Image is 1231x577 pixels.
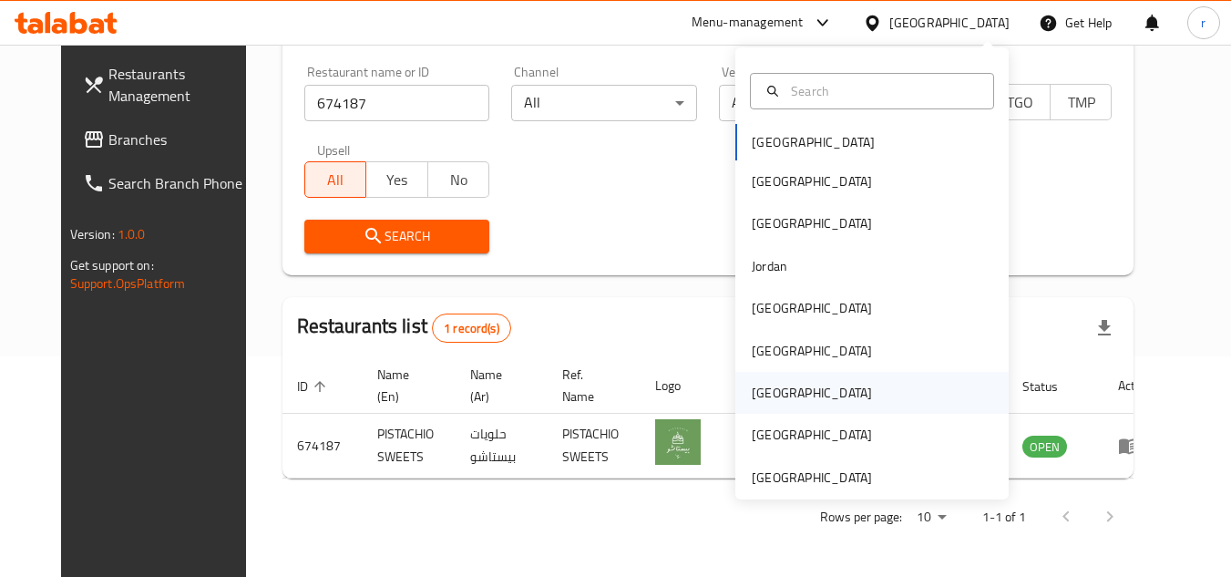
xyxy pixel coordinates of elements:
input: Search for restaurant name or ID.. [304,85,490,121]
span: Yes [374,167,421,193]
td: 1 [723,414,786,479]
th: Action [1103,358,1166,414]
div: [GEOGRAPHIC_DATA] [752,213,872,233]
table: enhanced table [282,358,1166,479]
span: Get support on: [70,253,154,277]
span: OPEN [1022,437,1067,458]
div: Total records count [432,314,511,343]
div: [GEOGRAPHIC_DATA] [889,13,1010,33]
a: Branches [68,118,267,161]
div: Menu [1118,435,1152,457]
div: Jordan [752,256,787,276]
div: OPEN [1022,436,1067,458]
td: حلويات بيستاشو [456,414,548,479]
div: Export file [1082,306,1126,350]
td: PISTACHIO SWEETS [548,414,641,479]
div: [GEOGRAPHIC_DATA] [752,425,872,445]
td: 674187 [282,414,363,479]
div: Rows per page: [909,504,953,531]
button: Search [304,220,490,253]
span: Search [319,225,476,248]
span: 1.0.0 [118,222,146,246]
span: Status [1022,376,1082,397]
span: All [313,167,360,193]
span: r [1201,13,1205,33]
h2: Restaurant search [304,22,1113,49]
button: Yes [365,161,428,198]
img: PISTACHIO SWEETS [655,419,701,465]
div: Menu-management [692,12,804,34]
label: Upsell [317,143,351,156]
div: [GEOGRAPHIC_DATA] [752,341,872,361]
h2: Restaurants list [297,313,511,343]
span: Name (Ar) [470,364,526,407]
div: All [511,85,697,121]
span: 1 record(s) [433,320,510,337]
button: TMP [1050,84,1113,120]
div: All [719,85,905,121]
span: Ref. Name [562,364,619,407]
input: Search [784,81,982,101]
span: No [436,167,483,193]
span: TMP [1058,89,1105,116]
span: Branches [108,129,252,150]
div: [GEOGRAPHIC_DATA] [752,468,872,488]
th: Logo [641,358,723,414]
div: [GEOGRAPHIC_DATA] [752,171,872,191]
a: Search Branch Phone [68,161,267,205]
button: All [304,161,367,198]
th: Branches [723,358,786,414]
div: [GEOGRAPHIC_DATA] [752,383,872,403]
button: TGO [988,84,1051,120]
a: Restaurants Management [68,52,267,118]
span: ID [297,376,332,397]
span: Version: [70,222,115,246]
button: No [427,161,490,198]
p: 1-1 of 1 [982,506,1026,529]
a: Support.OpsPlatform [70,272,186,295]
span: TGO [996,89,1043,116]
span: Name (En) [377,364,434,407]
span: Search Branch Phone [108,172,252,194]
p: Rows per page: [820,506,902,529]
div: [GEOGRAPHIC_DATA] [752,298,872,318]
span: Restaurants Management [108,63,252,107]
td: PISTACHIO SWEETS [363,414,456,479]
